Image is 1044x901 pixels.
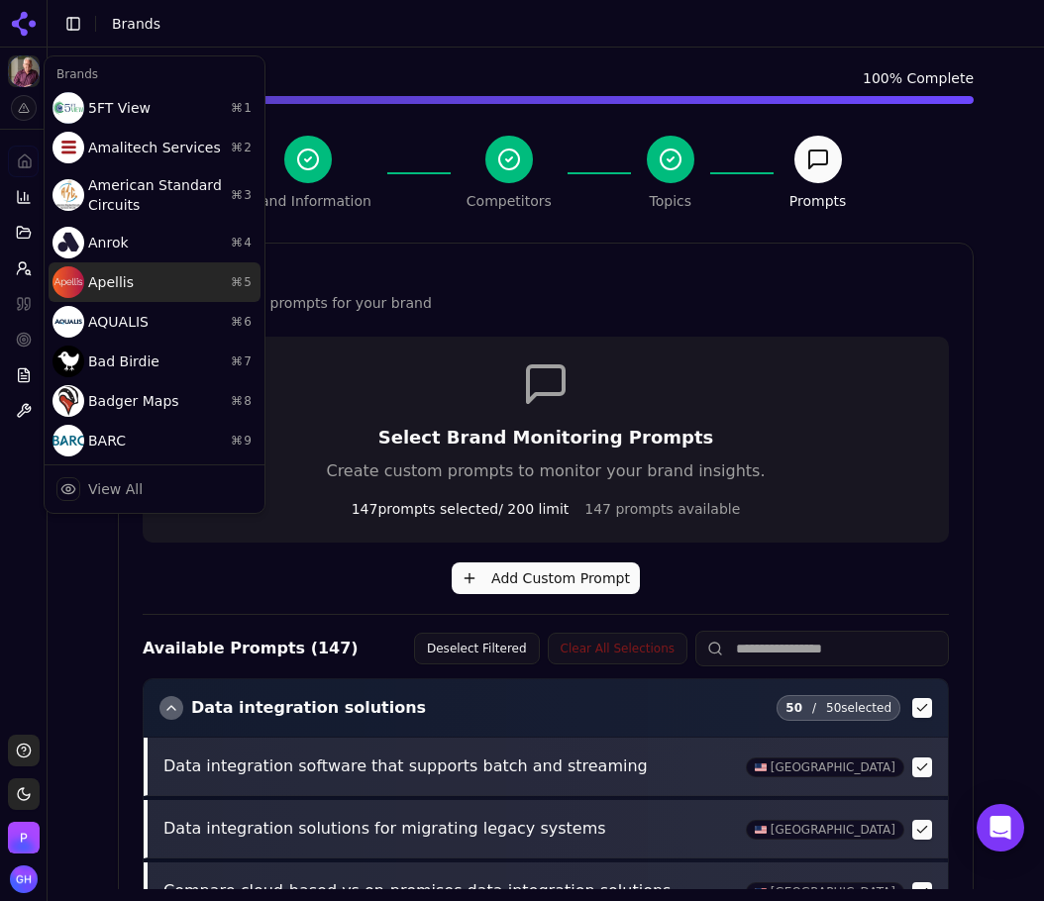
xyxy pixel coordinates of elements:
[49,302,261,342] div: AQUALIS
[231,140,253,155] span: ⌘ 2
[231,314,253,330] span: ⌘ 6
[49,167,261,223] div: American Standard Circuits
[88,479,143,499] div: View All
[231,235,253,250] span: ⌘ 4
[52,179,84,211] img: American Standard Circuits
[49,60,261,88] div: Brands
[52,385,84,417] img: Badger Maps
[52,227,84,258] img: Anrok
[52,132,84,163] img: Amalitech Services
[231,393,253,409] span: ⌘ 8
[231,353,253,369] span: ⌘ 7
[52,92,84,124] img: 5FT View
[49,421,261,460] div: BARC
[49,262,261,302] div: Apellis
[231,187,253,203] span: ⌘ 3
[52,425,84,456] img: BARC
[49,342,261,381] div: Bad Birdie
[49,381,261,421] div: Badger Maps
[231,433,253,449] span: ⌘ 9
[52,306,84,338] img: AQUALIS
[52,266,84,298] img: Apellis
[231,274,253,290] span: ⌘ 5
[49,128,261,167] div: Amalitech Services
[44,55,265,514] div: Current brand: Semantic Arts
[231,100,253,116] span: ⌘ 1
[49,223,261,262] div: Anrok
[49,88,261,128] div: 5FT View
[52,346,84,377] img: Bad Birdie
